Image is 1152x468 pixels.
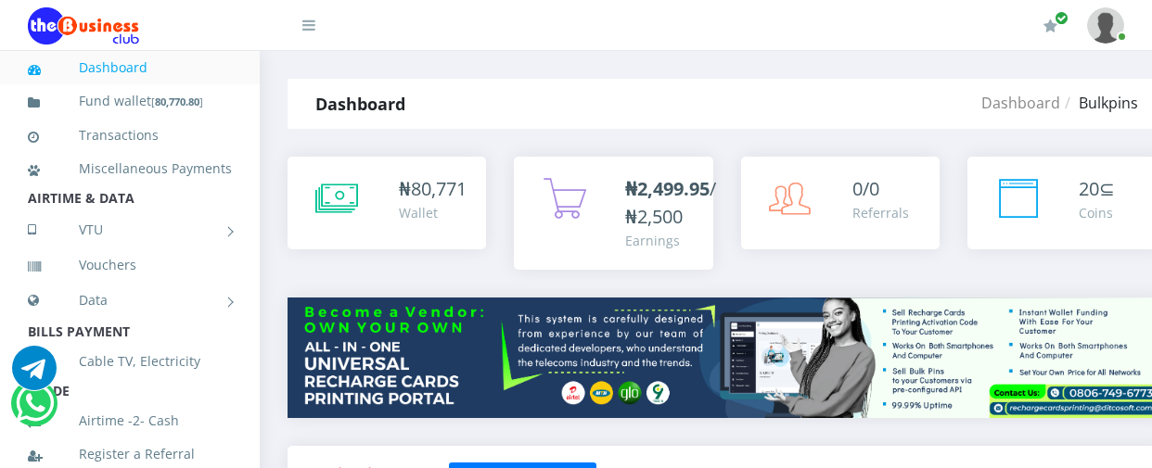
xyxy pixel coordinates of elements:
[28,46,232,89] a: Dashboard
[852,176,879,201] span: 0/0
[16,395,54,425] a: Chat for support
[399,203,467,222] div: Wallet
[28,399,232,442] a: Airtime -2- Cash
[28,7,139,44] img: Logo
[12,360,57,390] a: Chat for support
[1079,176,1099,201] span: 20
[625,176,716,229] span: /₦2,500
[1043,19,1057,33] i: Renew/Upgrade Subscription
[151,95,203,108] small: [ ]
[981,93,1060,113] a: Dashboard
[741,157,940,249] a: 0/0 Referrals
[1079,203,1115,222] div: Coins
[28,80,232,123] a: Fund wallet[80,770.80]
[399,175,467,203] div: ₦
[411,176,467,201] span: 80,771
[852,203,909,222] div: Referrals
[1079,175,1115,203] div: ⊆
[28,277,232,323] a: Data
[315,93,405,115] strong: Dashboard
[625,176,710,201] b: ₦2,499.95
[28,207,232,253] a: VTU
[1055,11,1069,25] span: Renew/Upgrade Subscription
[1087,7,1124,44] img: User
[514,157,712,270] a: ₦2,499.95/₦2,500 Earnings
[1060,92,1138,114] li: Bulkpins
[288,157,486,249] a: ₦80,771 Wallet
[28,340,232,383] a: Cable TV, Electricity
[155,95,199,108] b: 80,770.80
[28,244,232,286] a: Vouchers
[28,147,232,190] a: Miscellaneous Payments
[28,114,232,157] a: Transactions
[625,231,716,250] div: Earnings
